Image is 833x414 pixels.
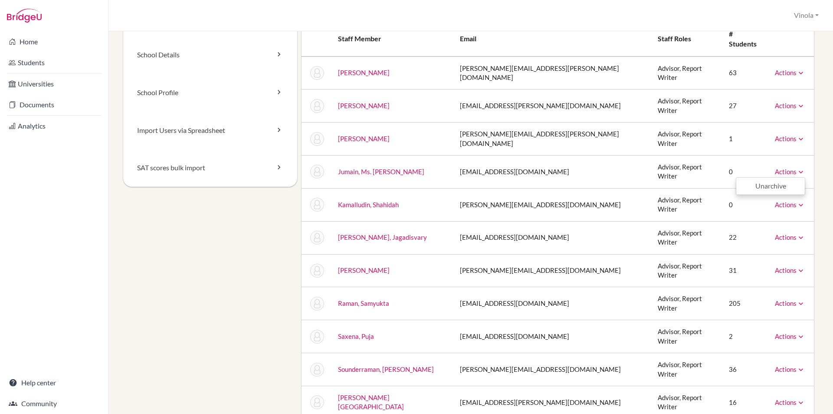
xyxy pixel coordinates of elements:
a: Analytics [2,117,106,135]
td: Advisor, Report Writer [651,320,722,353]
td: 31 [722,254,768,287]
a: Raman, Samyukta [338,299,389,307]
a: [PERSON_NAME][GEOGRAPHIC_DATA] [338,394,404,411]
td: Advisor, Report Writer [651,56,722,89]
td: 2 [722,320,768,353]
a: Actions [775,266,805,274]
td: Advisor, Report Writer [651,89,722,123]
th: # students [722,22,768,56]
td: [PERSON_NAME][EMAIL_ADDRESS][DOMAIN_NAME] [453,254,651,287]
a: Students [2,54,106,71]
img: Bridge-U [7,9,42,23]
a: Kamalludin, Shahidah [338,201,399,209]
a: Community [2,395,106,412]
a: Home [2,33,106,50]
a: Actions [775,299,805,307]
td: Advisor, Report Writer [651,188,722,221]
img: Shahidah Kamalludin [310,198,324,212]
a: [PERSON_NAME] [338,266,390,274]
td: Advisor, Report Writer [651,156,722,189]
td: Advisor, Report Writer [651,353,722,386]
a: Jumain, Ms. [PERSON_NAME] [338,168,424,176]
a: Help center [2,374,106,391]
a: Actions [775,398,805,406]
img: Samyukta Raman [310,297,324,311]
td: 63 [722,56,768,89]
img: (Archived) Ms. Nora Jumain [310,165,324,179]
a: [PERSON_NAME] [338,69,390,76]
img: Snigdha Pandey [310,264,324,278]
th: Staff roles [651,22,722,56]
a: Saxena, Puja [338,332,374,340]
a: Unarchive [736,180,805,192]
a: Import Users via Spreadsheet [123,112,297,149]
a: Actions [775,365,805,373]
td: 27 [722,89,768,123]
th: Email [453,22,651,56]
a: Actions [775,102,805,109]
td: [PERSON_NAME][EMAIL_ADDRESS][DOMAIN_NAME] [453,188,651,221]
td: Advisor, Report Writer [651,221,722,254]
td: [PERSON_NAME][EMAIL_ADDRESS][PERSON_NAME][DOMAIN_NAME] [453,123,651,156]
td: [PERSON_NAME][EMAIL_ADDRESS][DOMAIN_NAME] [453,353,651,386]
a: Sounderraman, [PERSON_NAME] [338,365,434,373]
a: Documents [2,96,106,113]
a: Actions [775,201,805,209]
a: School Profile [123,74,297,112]
td: [EMAIL_ADDRESS][DOMAIN_NAME] [453,156,651,189]
img: Hariharan Dharmarajan [310,132,324,146]
img: Vinita Ahuja [310,66,324,80]
td: Advisor, Report Writer [651,254,722,287]
img: Puja Saxena [310,330,324,344]
img: Jagadisvary Mathieu [310,231,324,245]
a: Actions [775,135,805,142]
a: [PERSON_NAME] [338,102,390,109]
a: Actions [775,69,805,76]
a: Actions [775,332,805,340]
a: [PERSON_NAME] [338,135,390,142]
td: 205 [722,287,768,320]
ul: Actions [736,177,805,195]
a: [PERSON_NAME], Jagadisvary [338,233,427,241]
td: 0 [722,188,768,221]
td: 22 [722,221,768,254]
td: 36 [722,353,768,386]
td: [EMAIL_ADDRESS][PERSON_NAME][DOMAIN_NAME] [453,89,651,123]
a: SAT scores bulk import [123,149,297,187]
a: Actions [775,168,805,176]
button: Vinola [790,7,823,23]
a: School Details [123,36,297,74]
td: Advisor, Report Writer [651,287,722,320]
img: Roopa Sounderraman [310,363,324,377]
a: Actions [775,233,805,241]
td: [PERSON_NAME][EMAIL_ADDRESS][PERSON_NAME][DOMAIN_NAME] [453,56,651,89]
td: Advisor, Report Writer [651,123,722,156]
td: [EMAIL_ADDRESS][DOMAIN_NAME] [453,221,651,254]
th: Staff member [331,22,453,56]
td: [EMAIL_ADDRESS][DOMAIN_NAME] [453,320,651,353]
td: 1 [722,123,768,156]
td: [EMAIL_ADDRESS][DOMAIN_NAME] [453,287,651,320]
td: 0 [722,156,768,189]
img: Vinola Williams [310,395,324,409]
img: Shobha Balaraman [310,99,324,113]
a: Universities [2,75,106,93]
